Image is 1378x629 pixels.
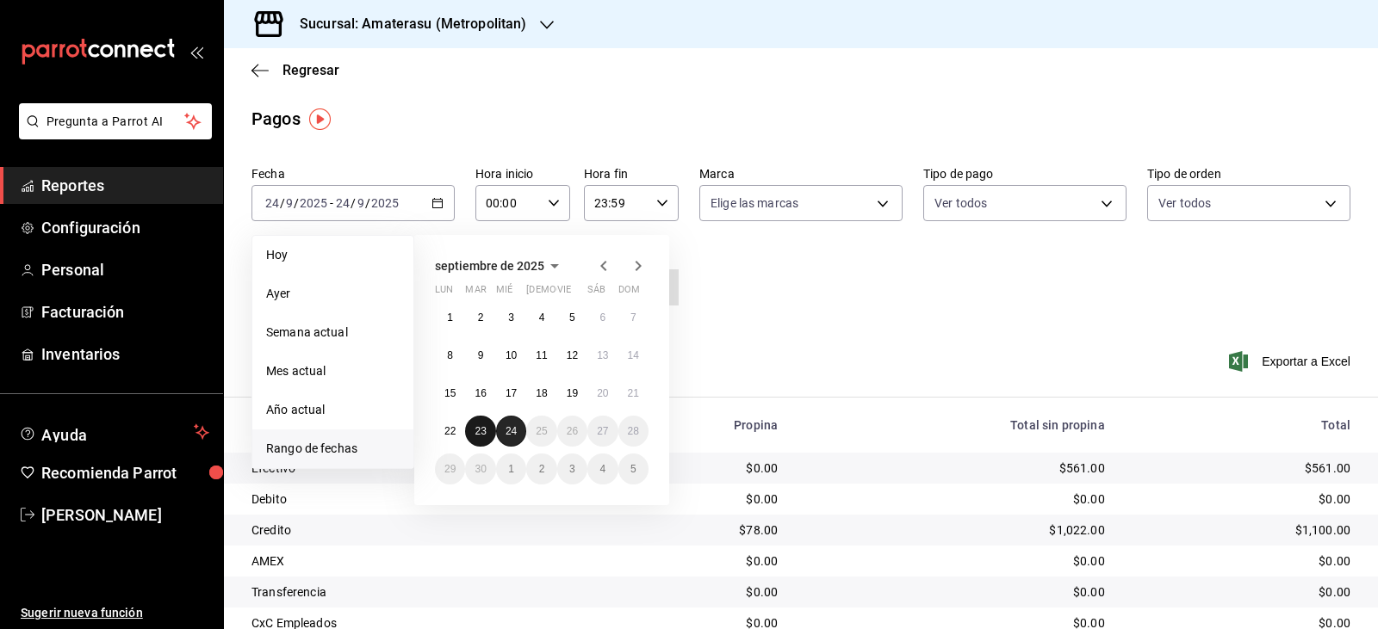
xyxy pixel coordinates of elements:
[496,302,526,333] button: 3 de septiembre de 2025
[21,604,209,622] span: Sugerir nueva función
[1158,194,1211,212] span: Ver todos
[280,196,285,210] span: /
[357,196,365,210] input: --
[614,583,779,601] div: $0.00
[584,168,679,180] label: Hora fin
[189,45,203,59] button: open_drawer_menu
[536,425,547,437] abbr: 25 de septiembre de 2025
[618,378,649,409] button: 21 de septiembre de 2025
[587,284,605,302] abbr: sábado
[370,196,400,210] input: ----
[351,196,356,210] span: /
[923,168,1127,180] label: Tipo de pago
[526,284,628,302] abbr: jueves
[508,311,514,324] abbr: 3 de septiembre de 2025
[536,387,547,399] abbr: 18 de septiembre de 2025
[587,302,618,333] button: 6 de septiembre de 2025
[435,378,465,409] button: 15 de septiembre de 2025
[19,103,212,139] button: Pregunta a Parrot AI
[435,453,465,484] button: 29 de septiembre de 2025
[805,583,1105,601] div: $0.00
[618,302,649,333] button: 7 de septiembre de 2025
[478,311,484,324] abbr: 2 de septiembre de 2025
[251,62,339,78] button: Regresar
[587,378,618,409] button: 20 de septiembre de 2025
[496,340,526,371] button: 10 de septiembre de 2025
[251,552,587,570] div: AMEX
[1133,583,1350,601] div: $0.00
[365,196,370,210] span: /
[628,349,639,361] abbr: 14 de septiembre de 2025
[266,440,400,458] span: Rango de fechas
[465,416,495,447] button: 23 de septiembre de 2025
[805,418,1105,432] div: Total sin propina
[435,416,465,447] button: 22 de septiembre de 2025
[1147,168,1350,180] label: Tipo de orden
[599,463,605,475] abbr: 4 de octubre de 2025
[526,340,556,371] button: 11 de septiembre de 2025
[567,425,578,437] abbr: 26 de septiembre de 2025
[618,416,649,447] button: 28 de septiembre de 2025
[330,196,333,210] span: -
[251,168,455,180] label: Fecha
[618,453,649,484] button: 5 de octubre de 2025
[1133,418,1350,432] div: Total
[475,168,570,180] label: Hora inicio
[614,552,779,570] div: $0.00
[506,425,517,437] abbr: 24 de septiembre de 2025
[435,259,544,273] span: septiembre de 2025
[805,521,1105,539] div: $1,022.00
[506,349,517,361] abbr: 10 de septiembre de 2025
[618,340,649,371] button: 14 de septiembre de 2025
[526,302,556,333] button: 4 de septiembre de 2025
[526,378,556,409] button: 18 de septiembre de 2025
[41,342,209,366] span: Inventarios
[557,284,571,302] abbr: viernes
[539,311,545,324] abbr: 4 de septiembre de 2025
[567,349,578,361] abbr: 12 de septiembre de 2025
[299,196,328,210] input: ----
[614,521,779,539] div: $78.00
[251,106,301,132] div: Pagos
[508,463,514,475] abbr: 1 de octubre de 2025
[934,194,987,212] span: Ver todos
[496,416,526,447] button: 24 de septiembre de 2025
[557,378,587,409] button: 19 de septiembre de 2025
[286,14,526,34] h3: Sucursal: Amaterasu (Metropolitan)
[587,453,618,484] button: 4 de octubre de 2025
[309,108,331,130] img: Tooltip marker
[536,349,547,361] abbr: 11 de septiembre de 2025
[47,113,185,131] span: Pregunta a Parrot AI
[465,453,495,484] button: 30 de septiembre de 2025
[569,311,575,324] abbr: 5 de septiembre de 2025
[41,216,209,239] span: Configuración
[1232,351,1350,372] button: Exportar a Excel
[266,401,400,419] span: Año actual
[41,258,209,281] span: Personal
[496,453,526,484] button: 1 de octubre de 2025
[447,349,453,361] abbr: 8 de septiembre de 2025
[567,387,578,399] abbr: 19 de septiembre de 2025
[1133,552,1350,570] div: $0.00
[597,387,608,399] abbr: 20 de septiembre de 2025
[251,490,587,508] div: Debito
[264,196,280,210] input: --
[506,387,517,399] abbr: 17 de septiembre de 2025
[444,463,456,475] abbr: 29 de septiembre de 2025
[435,256,565,276] button: septiembre de 2025
[569,463,575,475] abbr: 3 de octubre de 2025
[435,284,453,302] abbr: lunes
[557,302,587,333] button: 5 de septiembre de 2025
[444,387,456,399] abbr: 15 de septiembre de 2025
[478,349,484,361] abbr: 9 de septiembre de 2025
[266,246,400,264] span: Hoy
[630,463,636,475] abbr: 5 de octubre de 2025
[496,378,526,409] button: 17 de septiembre de 2025
[628,425,639,437] abbr: 28 de septiembre de 2025
[465,378,495,409] button: 16 de septiembre de 2025
[435,340,465,371] button: 8 de septiembre de 2025
[475,463,486,475] abbr: 30 de septiembre de 2025
[475,425,486,437] abbr: 23 de septiembre de 2025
